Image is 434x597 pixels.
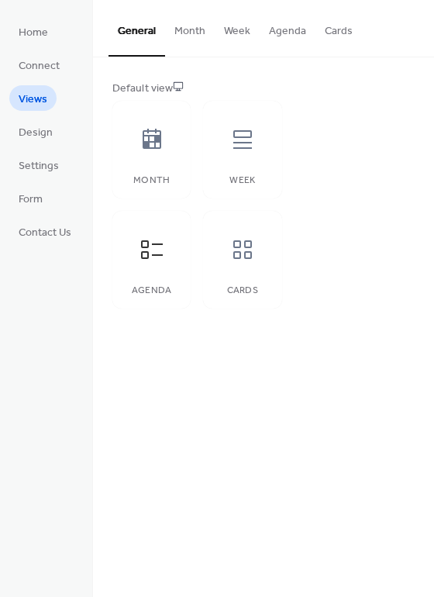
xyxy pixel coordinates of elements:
a: Design [9,119,62,144]
span: Form [19,192,43,208]
a: Form [9,185,52,211]
span: Views [19,91,47,108]
span: Home [19,25,48,41]
div: Cards [219,285,266,296]
a: Views [9,85,57,111]
a: Home [9,19,57,44]
a: Contact Us [9,219,81,244]
div: Month [128,175,175,186]
a: Settings [9,152,68,178]
div: Agenda [128,285,175,296]
div: Week [219,175,266,186]
span: Design [19,125,53,141]
span: Contact Us [19,225,71,241]
a: Connect [9,52,69,78]
div: Default view [112,81,412,97]
span: Connect [19,58,60,74]
span: Settings [19,158,59,174]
